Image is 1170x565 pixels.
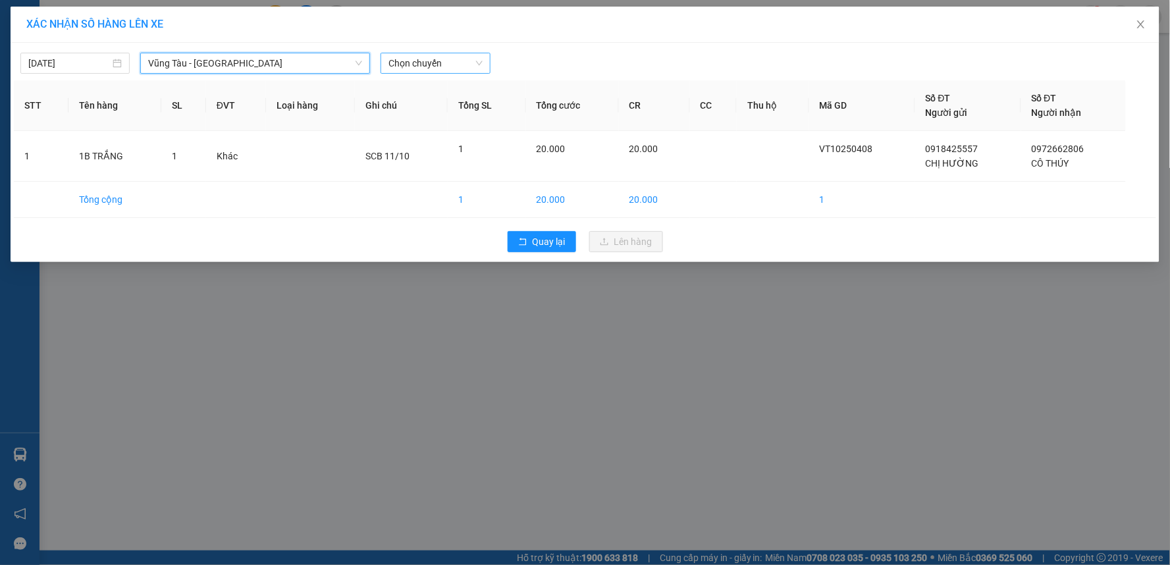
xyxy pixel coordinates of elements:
[537,144,566,154] span: 20.000
[206,131,266,182] td: Khác
[172,151,177,161] span: 1
[126,90,259,106] div: CÔ THÚY
[619,182,690,218] td: 20.000
[737,80,809,131] th: Thu hộ
[926,158,979,169] span: CHỊ HƯỜNG
[68,131,161,182] td: 1B TRẮNG
[926,93,951,103] span: Số ĐT
[820,144,873,154] span: VT10250408
[448,182,525,218] td: 1
[11,13,32,26] span: Gửi:
[28,56,110,70] input: 11/10/2025
[448,80,525,131] th: Tổng SL
[533,234,566,249] span: Quay lại
[458,144,464,154] span: 1
[809,80,915,131] th: Mã GD
[68,80,161,131] th: Tên hàng
[11,11,117,43] div: VP 108 [PERSON_NAME]
[690,80,737,131] th: CC
[809,182,915,218] td: 1
[355,80,448,131] th: Ghi chú
[26,18,163,30] span: XÁC NHẬN SỐ HÀNG LÊN XE
[526,80,619,131] th: Tổng cước
[508,231,576,252] button: rollbackQuay lại
[1032,107,1082,118] span: Người nhận
[619,80,690,131] th: CR
[355,59,363,67] span: down
[161,80,206,131] th: SL
[926,107,968,118] span: Người gửi
[526,182,619,218] td: 20.000
[1123,7,1159,43] button: Close
[1032,158,1069,169] span: CÔ THÚY
[266,80,355,131] th: Loại hàng
[206,80,266,131] th: ĐVT
[589,231,663,252] button: uploadLên hàng
[126,11,259,90] div: VP 18 [PERSON_NAME][GEOGRAPHIC_DATA] - [GEOGRAPHIC_DATA]
[14,131,68,182] td: 1
[68,182,161,218] td: Tổng cộng
[126,13,157,26] span: Nhận:
[11,43,117,59] div: CHỊ HƯỜNG
[1032,144,1084,154] span: 0972662806
[926,144,978,154] span: 0918425557
[148,53,362,73] span: Vũng Tàu - Quận 1
[518,237,527,248] span: rollback
[11,59,117,77] div: 0918425557
[388,53,482,73] span: Chọn chuyến
[1136,19,1146,30] span: close
[629,144,658,154] span: 20.000
[365,151,410,161] span: SCB 11/10
[14,80,68,131] th: STT
[1032,93,1057,103] span: Số ĐT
